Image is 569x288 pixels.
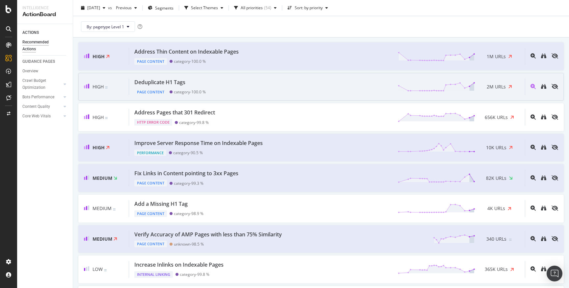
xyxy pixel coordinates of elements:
span: Medium [93,236,112,242]
span: 2M URLs [487,84,506,90]
a: binoculars [541,236,546,242]
div: unknown - 98.5 % [174,242,204,247]
a: binoculars [541,206,546,211]
div: Select Themes [191,6,218,10]
span: 365K URLs [485,266,508,273]
div: Increase Inlinks on Indexable Pages [134,261,224,269]
span: High [93,84,104,90]
div: Fix Links in Content pointing to 3xx Pages [134,170,238,177]
div: Page Content [134,180,167,186]
div: Page Content [134,58,167,65]
a: binoculars [541,145,546,151]
div: binoculars [541,53,546,59]
div: Overview [22,68,38,75]
div: eye-slash [552,236,558,241]
button: By: pagetype Level 1 [81,21,135,32]
div: ACTIONS [22,29,39,36]
div: Core Web Vitals [22,113,51,120]
div: magnifying-glass-plus [530,114,536,120]
div: eye-slash [552,53,558,59]
div: ( 54 ) [264,6,271,10]
span: High [93,114,104,120]
div: magnifying-glass-plus [530,84,536,89]
div: Page Content [134,210,167,217]
div: category - 100.0 % [174,59,206,64]
img: Equal [105,86,108,88]
div: Page Content [134,89,167,95]
div: magnifying-glass-plus [530,205,536,211]
span: Previous [113,5,132,11]
span: vs [108,5,113,11]
div: Add a Missing H1 Tag [134,200,188,208]
span: Medium [93,175,112,181]
div: binoculars [541,205,546,211]
a: Bots Performance [22,94,62,101]
div: Open Intercom Messenger [547,266,562,281]
span: 10K URLs [486,144,506,151]
a: GUIDANCE PAGES [22,58,68,65]
a: binoculars [541,115,546,120]
div: binoculars [541,145,546,150]
span: 1M URLs [487,53,506,60]
span: 656K URLs [485,114,508,121]
div: Crawl Budget Optimization [22,77,57,91]
div: magnifying-glass-plus [530,53,536,59]
div: Content Quality [22,103,50,110]
img: Equal [105,117,108,119]
button: [DATE] [78,3,108,13]
div: Internal Linking [134,271,173,278]
img: Equal [104,269,107,271]
div: Address Pages that 301 Redirect [134,109,215,116]
span: Low [93,266,103,272]
span: Segments [155,5,174,11]
div: Recommended Actions [22,39,62,53]
button: Previous [113,3,140,13]
span: 340 URLs [486,236,506,242]
div: Page Content [134,241,167,247]
div: All priorities [241,6,263,10]
div: HTTP Error Code [134,119,172,126]
div: eye-slash [552,114,558,120]
img: Equal [509,239,512,241]
a: binoculars [541,54,546,59]
button: All priorities(54) [231,3,279,13]
div: binoculars [541,175,546,180]
div: binoculars [541,84,546,89]
div: Performance [134,150,166,156]
div: Verify Accuracy of AMP Pages with less than 75% Similarity [134,231,282,238]
a: Crawl Budget Optimization [22,77,62,91]
div: magnifying-glass-plus [530,266,536,272]
a: binoculars [541,84,546,90]
div: binoculars [541,236,546,241]
div: Intelligence [22,5,68,11]
span: 4K URLs [487,205,505,212]
div: ActionBoard [22,11,68,18]
div: GUIDANCE PAGES [22,58,55,65]
a: binoculars [541,267,546,272]
div: magnifying-glass-plus [530,236,536,241]
img: Equal [113,208,116,210]
div: category - 99.8 % [179,120,209,125]
a: Overview [22,68,68,75]
div: binoculars [541,266,546,272]
a: binoculars [541,176,546,181]
div: magnifying-glass-plus [530,145,536,150]
button: Sort: by priority [285,3,331,13]
div: eye-slash [552,145,558,150]
a: Content Quality [22,103,62,110]
button: Segments [145,3,176,13]
div: category - 99.8 % [180,272,209,277]
a: Core Web Vitals [22,113,62,120]
div: magnifying-glass-plus [530,175,536,180]
div: Address Thin Content on Indexable Pages [134,48,239,56]
a: ACTIONS [22,29,68,36]
div: eye-slash [552,205,558,211]
span: Medium [93,205,112,211]
div: category - 98.9 % [174,211,203,216]
span: 2025 Aug. 10th [87,5,100,11]
div: category - 90.5 % [173,150,203,155]
span: High [93,53,105,60]
span: 82K URLs [486,175,506,181]
span: By: pagetype Level 1 [87,24,124,29]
